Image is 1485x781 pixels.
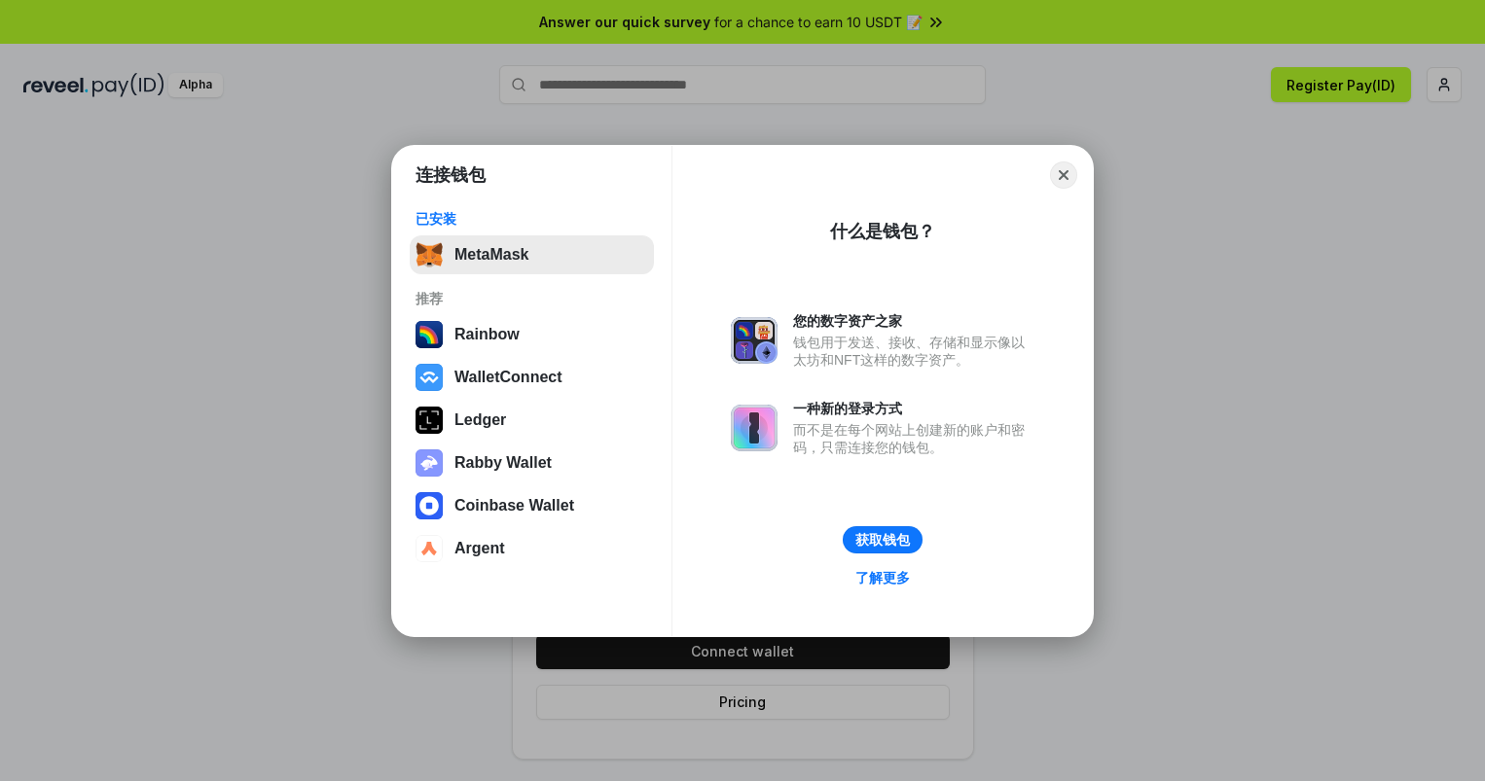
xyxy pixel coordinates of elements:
h1: 连接钱包 [416,163,486,187]
button: WalletConnect [410,358,654,397]
div: MetaMask [454,246,528,264]
button: Rainbow [410,315,654,354]
div: Argent [454,540,505,557]
button: Coinbase Wallet [410,486,654,525]
div: 钱包用于发送、接收、存储和显示像以太坊和NFT这样的数字资产。 [793,334,1034,369]
img: svg+xml,%3Csvg%20width%3D%2228%22%20height%3D%2228%22%20viewBox%3D%220%200%2028%2028%22%20fill%3D... [416,535,443,562]
img: svg+xml,%3Csvg%20xmlns%3D%22http%3A%2F%2Fwww.w3.org%2F2000%2Fsvg%22%20width%3D%2228%22%20height%3... [416,407,443,434]
div: 您的数字资产之家 [793,312,1034,330]
button: Rabby Wallet [410,444,654,482]
div: Rainbow [454,326,520,343]
button: Ledger [410,401,654,440]
img: svg+xml,%3Csvg%20xmlns%3D%22http%3A%2F%2Fwww.w3.org%2F2000%2Fsvg%22%20fill%3D%22none%22%20viewBox... [731,405,778,451]
img: svg+xml,%3Csvg%20width%3D%2228%22%20height%3D%2228%22%20viewBox%3D%220%200%2028%2028%22%20fill%3D... [416,492,443,519]
div: 已安装 [416,210,648,228]
a: 了解更多 [844,565,922,590]
img: svg+xml,%3Csvg%20fill%3D%22none%22%20height%3D%2233%22%20viewBox%3D%220%200%2035%2033%22%20width%... [416,241,443,268]
img: svg+xml,%3Csvg%20xmlns%3D%22http%3A%2F%2Fwww.w3.org%2F2000%2Fsvg%22%20fill%3D%22none%22%20viewBox... [731,317,778,364]
div: 什么是钱包？ [830,220,935,243]
div: 推荐 [416,290,648,307]
div: 而不是在每个网站上创建新的账户和密码，只需连接您的钱包。 [793,421,1034,456]
button: 获取钱包 [843,526,923,553]
button: MetaMask [410,235,654,274]
button: Argent [410,529,654,568]
div: Ledger [454,411,506,429]
div: 获取钱包 [855,531,910,549]
img: svg+xml,%3Csvg%20xmlns%3D%22http%3A%2F%2Fwww.w3.org%2F2000%2Fsvg%22%20fill%3D%22none%22%20viewBox... [416,449,443,477]
div: 一种新的登录方式 [793,400,1034,417]
button: Close [1050,161,1077,189]
img: svg+xml,%3Csvg%20width%3D%2228%22%20height%3D%2228%22%20viewBox%3D%220%200%2028%2028%22%20fill%3D... [416,364,443,391]
div: Rabby Wallet [454,454,552,472]
div: WalletConnect [454,369,562,386]
div: Coinbase Wallet [454,497,574,515]
img: svg+xml,%3Csvg%20width%3D%22120%22%20height%3D%22120%22%20viewBox%3D%220%200%20120%20120%22%20fil... [416,321,443,348]
div: 了解更多 [855,569,910,586]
